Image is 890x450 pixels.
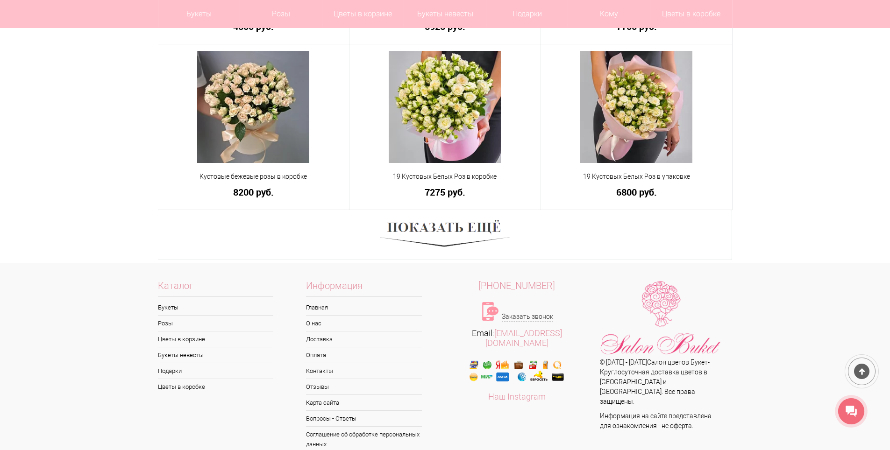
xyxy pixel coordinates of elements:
img: Показать ещё [380,217,510,253]
a: Букеты [158,300,274,315]
a: 4300 руб. [164,21,343,31]
img: 19 Кустовых Белых Роз в коробке [389,51,501,163]
a: [PHONE_NUMBER] [445,281,589,291]
a: 7700 руб. [547,21,726,31]
a: Главная [306,300,422,315]
span: © [DATE] - [DATE] - Круглосуточная доставка цветов в [GEOGRAPHIC_DATA] и [GEOGRAPHIC_DATA]. Все п... [600,359,710,405]
a: О нас [306,316,422,331]
span: Каталог [158,281,274,297]
a: Розы [158,316,274,331]
a: Салон цветов Букет [647,359,708,366]
a: Цветы в корзине [158,331,274,347]
a: 19 Кустовых Белых Роз в упаковке [547,172,726,182]
img: Цветы Нижний Новгород [600,281,721,358]
a: Заказать звонок [502,312,553,322]
span: Информация [306,281,422,297]
a: Кустовые бежевые розы в коробке [164,172,343,182]
a: Букеты невесты [158,347,274,363]
div: Email: [445,328,589,348]
a: Подарки [158,363,274,379]
a: [EMAIL_ADDRESS][DOMAIN_NAME] [485,328,562,348]
a: Контакты [306,363,422,379]
a: Наш Instagram [488,392,546,401]
img: Кустовые бежевые розы в коробке [197,51,309,163]
a: 8200 руб. [164,187,343,197]
a: Отзывы [306,379,422,394]
span: [PHONE_NUMBER] [478,280,555,291]
a: 5925 руб. [356,21,534,31]
a: 6800 руб. [547,187,726,197]
a: 19 Кустовых Белых Роз в коробке [356,172,534,182]
a: Оплата [306,347,422,363]
img: 19 Кустовых Белых Роз в упаковке [580,51,692,163]
a: Вопросы - Ответы [306,411,422,426]
a: Показать ещё [380,231,510,238]
a: 7275 руб. [356,187,534,197]
a: Доставка [306,331,422,347]
span: Информация на сайте представлена для ознакомления - не оферта. [600,412,712,429]
a: Цветы в коробке [158,379,274,394]
a: Карта сайта [306,395,422,410]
